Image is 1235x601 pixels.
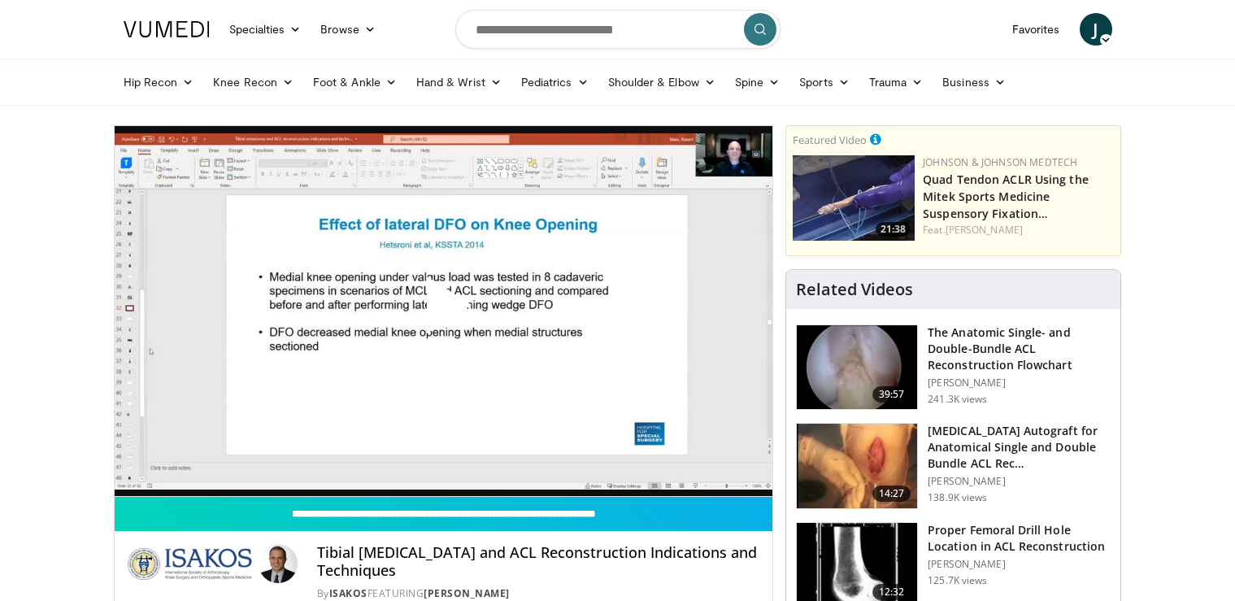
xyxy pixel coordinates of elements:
img: Avatar [259,544,298,583]
h3: Proper Femoral Drill Hole Location in ACL Reconstruction [928,522,1111,555]
button: Play Video [297,232,589,391]
a: Sports [789,66,859,98]
a: 14:27 [MEDICAL_DATA] Autograft for Anatomical Single and Double Bundle ACL Rec… [PERSON_NAME] 138... [796,423,1111,509]
a: 21:38 [793,155,915,241]
p: [PERSON_NAME] [928,377,1111,390]
a: J [1080,13,1112,46]
img: b78fd9da-dc16-4fd1-a89d-538d899827f1.150x105_q85_crop-smart_upscale.jpg [793,155,915,241]
p: 125.7K views [928,574,987,587]
a: Knee Recon [203,66,303,98]
a: Specialties [220,13,311,46]
a: Quad Tendon ACLR Using the Mitek Sports Medicine Suspensory Fixation… [923,172,1089,221]
h3: The Anatomic Single- and Double-Bundle ACL Reconstruction Flowchart [928,324,1111,373]
h4: Related Videos [796,280,913,299]
img: ISAKOS [128,544,252,583]
a: ISAKOS [329,586,367,600]
h3: [MEDICAL_DATA] Autograft for Anatomical Single and Double Bundle ACL Rec… [928,423,1111,472]
a: Hand & Wrist [407,66,511,98]
a: [PERSON_NAME] [946,223,1023,237]
a: 39:57 The Anatomic Single- and Double-Bundle ACL Reconstruction Flowchart [PERSON_NAME] 241.3K views [796,324,1111,411]
a: Favorites [1002,13,1070,46]
div: By FEATURING [317,586,759,601]
a: Hip Recon [114,66,204,98]
h4: Tibial [MEDICAL_DATA] and ACL Reconstruction Indications and Techniques [317,544,759,579]
span: 14:27 [872,486,911,502]
small: Featured Video [793,133,867,147]
p: 138.9K views [928,491,987,504]
img: 281064_0003_1.png.150x105_q85_crop-smart_upscale.jpg [797,424,917,508]
a: Browse [311,13,385,46]
p: [PERSON_NAME] [928,558,1111,571]
div: Feat. [923,223,1114,237]
a: Foot & Ankle [303,66,407,98]
a: Shoulder & Elbow [598,66,725,98]
a: Johnson & Johnson MedTech [923,155,1077,169]
a: [PERSON_NAME] [424,586,510,600]
p: 241.3K views [928,393,987,406]
video-js: Video Player [115,126,773,497]
a: Pediatrics [511,66,598,98]
span: 12:32 [872,584,911,600]
a: Trauma [859,66,933,98]
img: VuMedi Logo [124,21,210,37]
span: 39:57 [872,386,911,403]
p: [PERSON_NAME] [928,475,1111,488]
a: Spine [725,66,789,98]
a: Business [933,66,1015,98]
span: 21:38 [876,222,911,237]
img: Fu_0_3.png.150x105_q85_crop-smart_upscale.jpg [797,325,917,410]
input: Search topics, interventions [455,10,781,49]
